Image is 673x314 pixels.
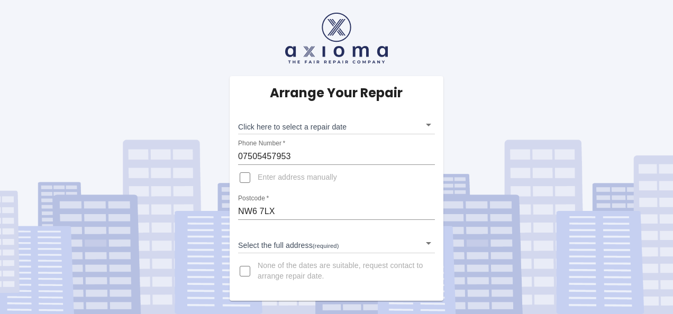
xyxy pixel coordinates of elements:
h5: Arrange Your Repair [270,85,403,101]
label: Postcode [238,194,269,203]
span: Enter address manually [258,172,337,183]
span: None of the dates are suitable, request contact to arrange repair date. [258,261,426,282]
label: Phone Number [238,139,285,148]
img: axioma [285,13,388,63]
